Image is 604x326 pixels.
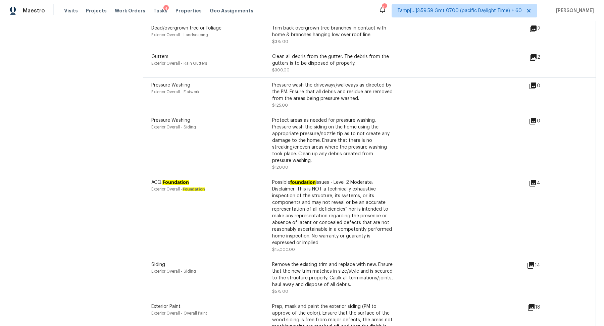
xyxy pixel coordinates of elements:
[272,40,288,44] span: $375.00
[151,269,196,273] span: Exterior Overall - Siding
[151,90,199,94] span: Exterior Overall - Flatwork
[382,4,387,11] div: 458
[151,54,168,59] span: Gutters
[151,187,205,191] span: Exterior Overall -
[86,7,107,14] span: Projects
[151,26,221,31] span: Dead/overgrown tree or foliage
[151,83,190,88] span: Pressure Washing
[151,304,181,309] span: Exterior Paint
[272,117,393,164] div: Protect areas as needed for pressure washing. Pressure wash the siding on the home using the appr...
[272,25,393,38] div: Trim back overgrown tree branches in contact with home & branches hanging low over roof line.
[529,117,562,125] div: 0
[529,25,562,33] div: 2
[272,289,288,293] span: $575.00
[272,82,393,102] div: Pressure wash the driveways/walkways as directed by the PM. Ensure that all debris and residue ar...
[272,261,393,288] div: Remove the existing trim and replace with new. Ensure that the new trim matches in size/style and...
[272,248,295,252] span: $15,000.00
[175,7,202,14] span: Properties
[163,5,169,12] div: 4
[553,7,594,14] span: [PERSON_NAME]
[153,8,167,13] span: Tasks
[290,180,316,185] ah_el_jm_1744356462066: foundation
[272,68,290,72] span: $300.00
[210,7,253,14] span: Geo Assignments
[151,118,190,123] span: Pressure Washing
[527,303,562,311] div: 18
[527,261,562,269] div: 14
[23,7,45,14] span: Maestro
[529,82,562,90] div: 0
[272,179,393,246] div: Possible issues - Level 2 Moderate: Disclaimer: This is NOT a technically exhaustive inspection o...
[529,179,562,187] div: 4
[151,33,208,37] span: Exterior Overall - Landscaping
[183,187,205,191] ah_el_jm_1744356462066: Foundation
[151,262,165,267] span: Siding
[529,53,562,61] div: 2
[151,180,189,185] span: ACQ:
[272,53,393,67] div: Clean all debris from the gutter. The debris from the gutters is to be disposed of properly.
[162,180,189,185] ah_el_jm_1744356462066: Foundation
[397,7,522,14] span: Tamp[…]3:59:59 Gmt 0700 (pacific Daylight Time) + 60
[272,103,288,107] span: $125.00
[64,7,78,14] span: Visits
[151,61,207,65] span: Exterior Overall - Rain Gutters
[115,7,145,14] span: Work Orders
[272,165,288,169] span: $120.00
[151,311,207,315] span: Exterior Overall - Overall Paint
[151,125,196,129] span: Exterior Overall - Siding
